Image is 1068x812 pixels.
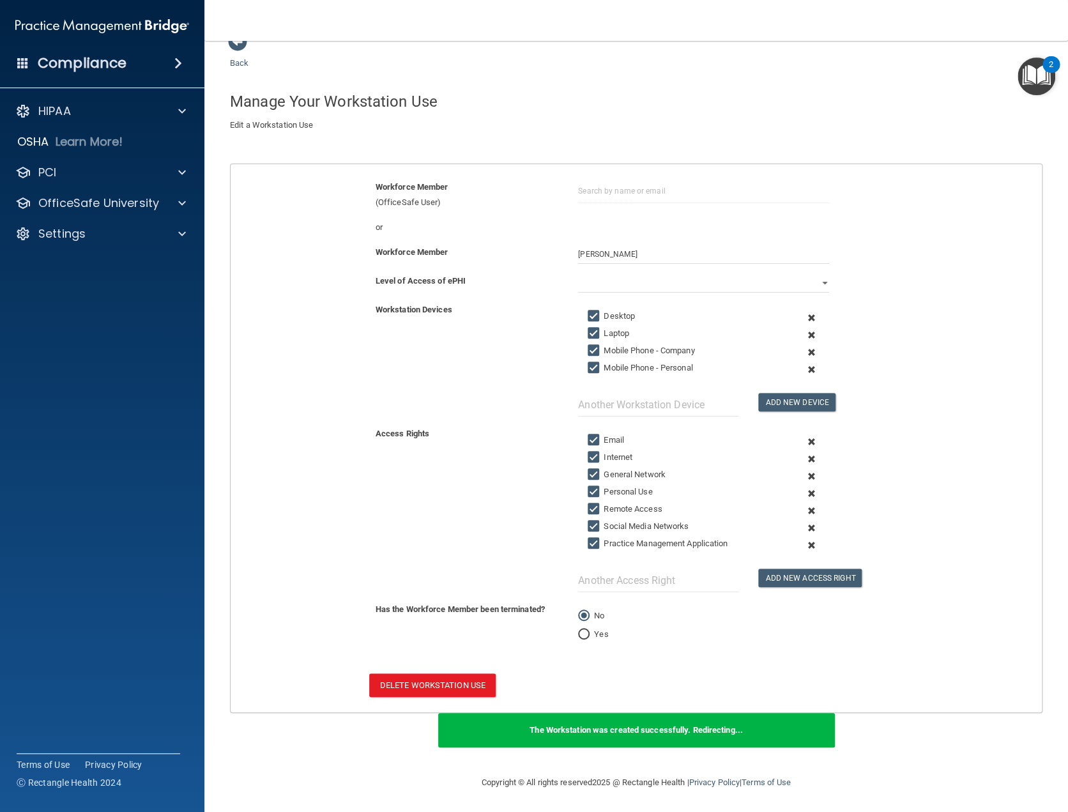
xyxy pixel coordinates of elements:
label: Yes [578,627,608,642]
p: PCI [38,165,56,180]
input: General Network [588,470,602,480]
b: Access Rights [376,429,429,438]
a: HIPAA [15,103,186,119]
div: or [366,220,569,235]
input: Email [588,435,602,445]
label: Email [588,433,624,448]
input: Search by name or email [578,180,829,203]
label: Laptop [588,326,629,341]
input: Social Media Networks [588,521,602,532]
input: Yes [578,630,590,640]
input: Another Access Right [578,569,739,592]
b: The Workstation was created successfully. Redirecting... [530,725,743,735]
input: Another Workstation Device [578,393,739,417]
input: No [578,611,590,621]
b: Workstation Devices [376,305,452,314]
a: Settings [15,226,186,241]
div: (OfficeSafe User) [366,180,569,210]
input: Personal Use [588,487,602,497]
label: Mobile Phone - Personal [588,360,692,376]
label: Personal Use [588,484,652,500]
a: Terms of Use [17,758,70,771]
span: Edit a Workstation Use [230,120,313,130]
label: Desktop [588,309,635,324]
label: Practice Management Application [588,536,728,551]
label: General Network [588,467,666,482]
button: Open Resource Center, 2 new notifications [1018,57,1055,95]
h4: Manage Your Workstation Use [230,93,1042,110]
label: Remote Access [588,502,662,517]
iframe: Drift Widget Chat Controller [847,721,1053,772]
p: OfficeSafe University [38,195,159,211]
img: PMB logo [15,13,189,39]
button: Delete Workstation Use [369,673,496,697]
p: HIPAA [38,103,71,119]
input: Practice Management Application [588,539,602,549]
b: Level of Access of ePHI [376,276,466,286]
input: Laptop [588,328,602,339]
input: Enter Manually [578,245,829,264]
a: OfficeSafe University [15,195,186,211]
input: Desktop [588,311,602,321]
a: Terms of Use [742,778,791,787]
a: Privacy Policy [689,778,739,787]
div: 2 [1049,65,1053,81]
b: Workforce Member [376,182,448,192]
a: Back [230,43,248,68]
h4: Compliance [38,54,126,72]
p: OSHA [17,134,49,149]
button: Add New Access Right [758,569,862,587]
p: Learn More! [56,134,123,149]
label: Internet [588,450,632,465]
input: Remote Access [588,504,602,514]
b: Has the Workforce Member been terminated? [376,604,545,614]
p: Settings [38,226,86,241]
input: Internet [588,452,602,463]
a: Privacy Policy [85,758,142,771]
label: Social Media Networks [588,519,689,534]
div: Copyright © All rights reserved 2025 @ Rectangle Health | | [403,762,869,803]
span: Ⓒ Rectangle Health 2024 [17,776,121,789]
a: PCI [15,165,186,180]
b: Workforce Member [376,247,448,257]
label: Mobile Phone - Company [588,343,694,358]
input: Mobile Phone - Personal [588,363,602,373]
label: No [578,608,604,624]
input: Mobile Phone - Company [588,346,602,356]
button: Add New Device [758,393,835,411]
